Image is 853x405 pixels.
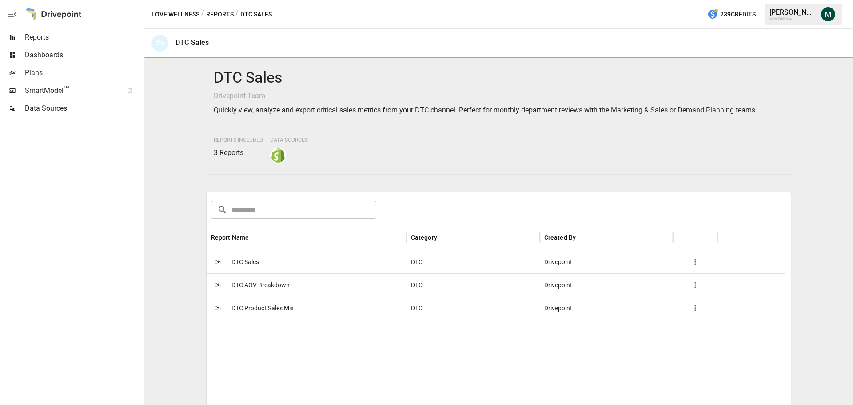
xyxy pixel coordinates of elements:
[211,255,224,269] span: 🛍
[151,9,199,20] button: Love Wellness
[407,273,540,297] div: DTC
[175,38,209,47] div: DTC Sales
[270,137,308,143] span: Data Sources
[411,234,437,241] div: Category
[214,105,784,116] p: Quickly view, analyze and export critical sales metrics from your DTC channel. Perfect for monthl...
[25,32,142,43] span: Reports
[816,2,841,27] button: Michael Cormack
[231,274,290,297] span: DTC AOV Breakdown
[769,16,816,20] div: Love Wellness
[231,251,259,273] span: DTC Sales
[25,50,142,60] span: Dashboards
[704,6,759,23] button: 239Credits
[540,273,673,297] div: Drivepoint
[271,148,285,163] img: shopify
[214,148,263,158] p: 3 Reports
[544,234,576,241] div: Created By
[211,234,249,241] div: Report Name
[720,9,756,20] span: 239 Credits
[25,103,142,114] span: Data Sources
[25,85,117,96] span: SmartModel
[250,231,262,244] button: Sort
[214,137,263,143] span: Reports Included
[211,301,224,315] span: 🛍
[821,7,835,21] img: Michael Cormack
[201,9,204,20] div: /
[214,68,784,87] h4: DTC Sales
[540,297,673,320] div: Drivepoint
[407,297,540,320] div: DTC
[540,250,673,273] div: Drivepoint
[769,8,816,16] div: [PERSON_NAME]
[211,278,224,292] span: 🛍
[214,91,784,101] p: Drivepoint Team
[407,250,540,273] div: DTC
[577,231,589,244] button: Sort
[64,84,70,95] span: ™
[151,35,168,52] div: 🛍
[438,231,450,244] button: Sort
[25,68,142,78] span: Plans
[235,9,239,20] div: /
[206,9,234,20] button: Reports
[231,297,294,320] span: DTC Product Sales Mix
